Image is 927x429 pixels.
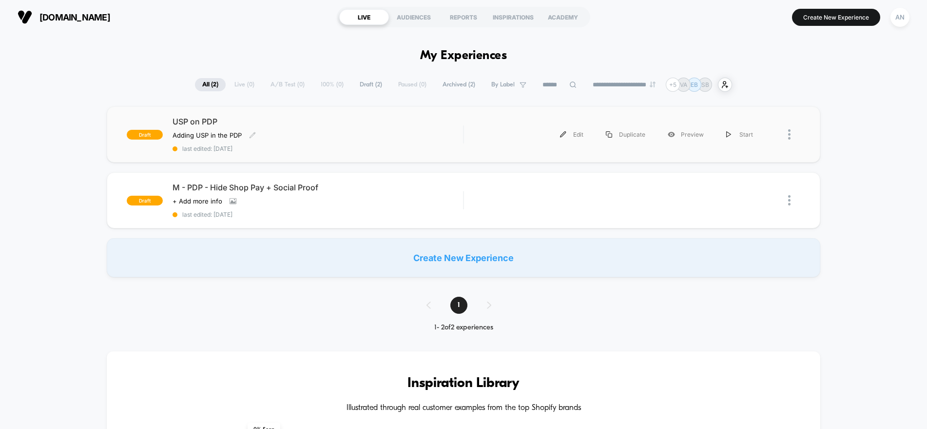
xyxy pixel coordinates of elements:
[173,197,222,205] span: + Add more info
[173,145,463,152] span: last edited: [DATE]
[173,131,242,139] span: Adding USP in the PDP
[650,82,656,87] img: end
[195,78,226,91] span: All ( 2 )
[560,131,566,138] img: menu
[715,123,764,145] div: Start
[420,49,507,63] h1: My Experiences
[173,117,463,126] span: USP on PDP
[549,123,595,145] div: Edit
[538,9,588,25] div: ACADEMY
[680,81,687,88] p: VA
[173,211,463,218] span: last edited: [DATE]
[339,9,389,25] div: LIVE
[389,9,439,25] div: AUDIENCES
[39,12,110,22] span: [DOMAIN_NAME]
[417,324,511,332] div: 1 - 2 of 2 experiences
[792,9,880,26] button: Create New Experience
[439,9,488,25] div: REPORTS
[488,9,538,25] div: INSPIRATIONS
[888,7,912,27] button: AN
[107,238,821,277] div: Create New Experience
[595,123,657,145] div: Duplicate
[788,195,791,205] img: close
[491,81,515,88] span: By Label
[18,10,32,24] img: Visually logo
[173,183,463,192] span: M - PDP - Hide Shop Pay + Social Proof
[726,131,731,138] img: menu
[127,196,163,205] span: draft
[352,78,389,91] span: Draft ( 2 )
[435,78,483,91] span: Archived ( 2 )
[890,8,909,27] div: AN
[127,130,163,140] span: draft
[691,81,698,88] p: EB
[666,78,680,92] div: + 5
[450,297,467,314] span: 1
[136,404,792,413] h4: Illustrated through real customer examples from the top Shopify brands
[606,131,612,138] img: menu
[788,129,791,140] img: close
[701,81,709,88] p: SB
[657,123,715,145] div: Preview
[136,376,792,391] h3: Inspiration Library
[15,9,113,25] button: [DOMAIN_NAME]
